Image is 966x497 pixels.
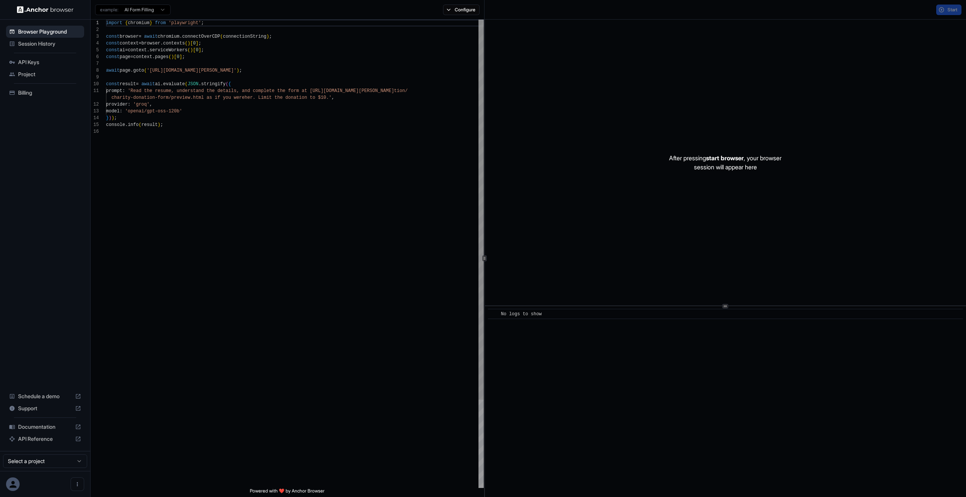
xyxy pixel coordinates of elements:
span: Browser Playground [18,28,81,35]
span: . [160,81,163,87]
div: 10 [91,81,99,87]
span: connectOverCDP [182,34,220,39]
span: 0 [196,48,198,53]
div: Billing [6,87,84,99]
span: , [149,102,152,107]
span: = [138,34,141,39]
span: . [131,68,133,73]
span: 'Read the resume, understand the details, and comp [128,88,264,94]
span: [ [190,41,193,46]
span: API Keys [18,58,81,66]
span: ( [220,34,223,39]
span: ( [226,81,228,87]
span: context [120,41,138,46]
span: Documentation [18,423,72,431]
div: 6 [91,54,99,60]
span: pages [155,54,169,60]
span: browser [142,41,160,46]
span: ) [188,41,190,46]
span: context [133,54,152,60]
span: her. Limit the donation to $10.' [245,95,331,100]
span: await [142,81,155,87]
span: const [106,41,120,46]
span: ; [269,34,272,39]
div: API Reference [6,433,84,445]
span: ) [111,115,114,121]
span: ai [120,48,125,53]
span: . [152,54,155,60]
div: 1 [91,20,99,26]
div: 11 [91,87,99,94]
span: ) [190,48,193,53]
span: serviceWorkers [149,48,188,53]
span: chromium [128,20,150,26]
span: [ [174,54,177,60]
span: ; [201,48,204,53]
span: . [179,34,182,39]
div: Support [6,402,84,414]
span: ; [182,54,185,60]
span: const [106,81,120,87]
div: 12 [91,101,99,108]
span: provider [106,102,128,107]
span: 0 [177,54,179,60]
span: ) [171,54,174,60]
span: ) [109,115,111,121]
div: 7 [91,60,99,67]
span: ; [160,122,163,127]
span: prompt [106,88,122,94]
span: . [198,81,201,87]
span: ( [138,122,141,127]
span: await [144,34,158,39]
span: Project [18,71,81,78]
div: 16 [91,128,99,135]
span: ) [266,34,269,39]
span: Billing [18,89,81,97]
span: await [106,68,120,73]
span: ; [198,41,201,46]
span: charity-donation-form/preview.html as if you were [111,95,245,100]
span: '[URL][DOMAIN_NAME][PERSON_NAME]' [147,68,237,73]
div: 5 [91,47,99,54]
span: result [142,122,158,127]
span: evaluate [163,81,185,87]
span: . [147,48,149,53]
span: ] [198,48,201,53]
span: example: [100,7,118,13]
span: connectionString [223,34,266,39]
span: = [131,54,133,60]
div: 4 [91,40,99,47]
div: API Keys [6,56,84,68]
div: Schedule a demo [6,390,84,402]
button: Open menu [71,477,84,491]
span: info [128,122,139,127]
div: Documentation [6,421,84,433]
div: 9 [91,74,99,81]
span: ) [237,68,239,73]
span: ; [239,68,242,73]
span: , [332,95,334,100]
span: browser [120,34,138,39]
span: Support [18,405,72,412]
span: API Reference [18,435,72,443]
span: const [106,54,120,60]
span: = [138,41,141,46]
span: lete the form at [URL][DOMAIN_NAME][PERSON_NAME] [264,88,394,94]
span: tion/ [394,88,408,94]
span: ] [179,54,182,60]
span: ​ [492,310,495,318]
span: 0 [193,41,195,46]
span: ( [185,41,188,46]
div: 13 [91,108,99,115]
span: } [149,20,152,26]
span: ( [144,68,147,73]
span: context [128,48,147,53]
span: = [136,81,138,87]
button: Configure [443,5,480,15]
span: import [106,20,122,26]
img: Anchor Logo [17,6,74,13]
span: start browser [706,154,744,162]
span: 'groq' [133,102,149,107]
span: page [120,68,131,73]
div: 15 [91,121,99,128]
